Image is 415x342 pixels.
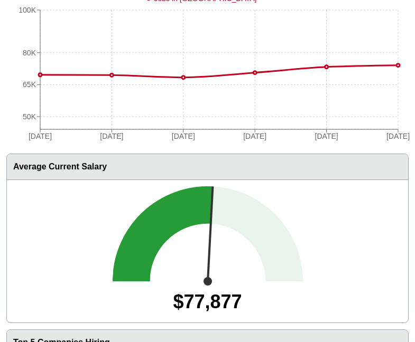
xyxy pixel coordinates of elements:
tspan: [DATE] [172,132,195,140]
div: $77,877 [13,281,402,316]
tspan: [DATE] [386,132,410,140]
tspan: [DATE] [29,132,52,140]
tspan: [DATE] [100,132,123,140]
tspan: 80K [23,49,36,57]
tspan: 50K [23,112,36,121]
tspan: 65K [23,80,36,89]
h3: Average Current Salary [7,154,408,180]
tspan: [DATE] [315,132,338,140]
tspan: [DATE] [243,132,266,140]
tspan: 100K [19,6,36,14]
